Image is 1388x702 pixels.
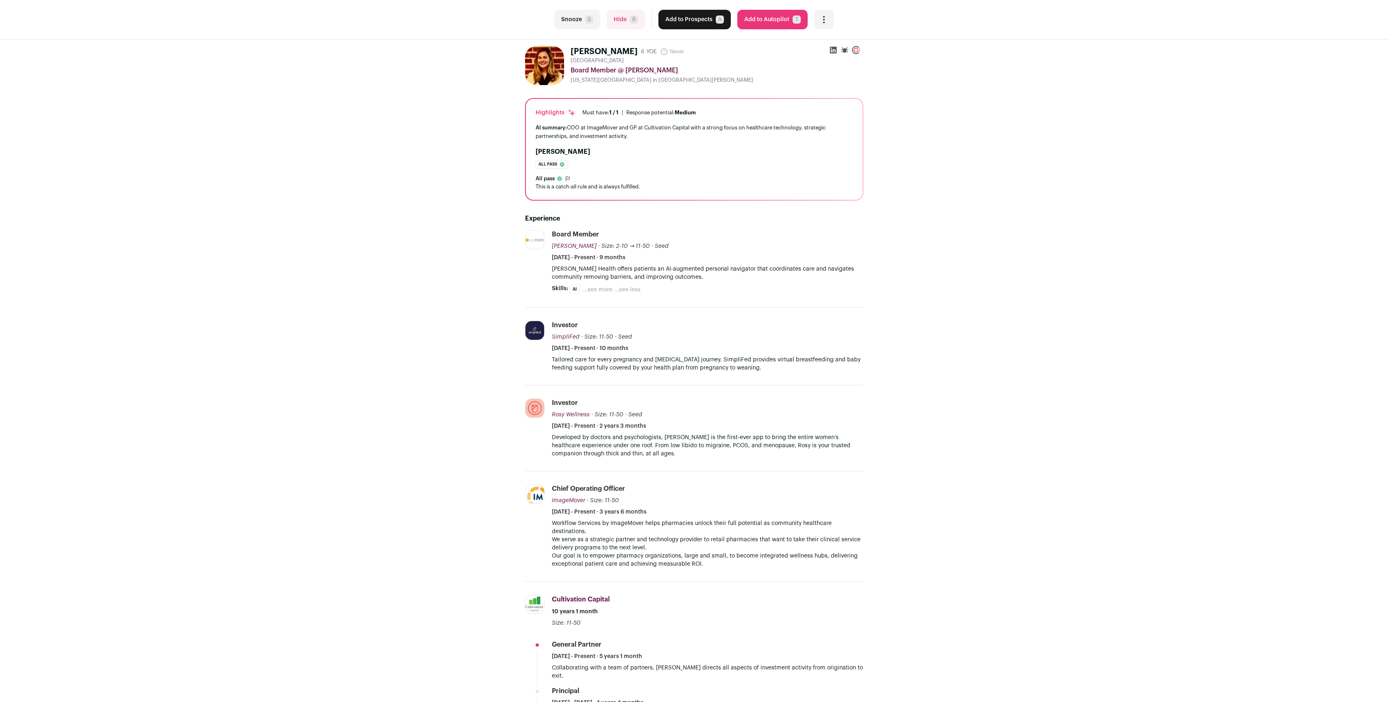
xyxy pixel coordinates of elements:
[582,109,619,116] div: Must have:
[615,333,617,341] span: ·
[552,254,625,262] span: [DATE] - Present · 9 months
[814,10,834,29] button: Open dropdown
[675,110,696,115] span: Medium
[552,344,628,352] span: [DATE] - Present · 10 months
[525,238,544,242] img: ccd3447bec8f2a8c19c898bac5c632d653c454ee2337ca88c4d8ecf70eff11d3.png
[618,334,632,340] span: Seed
[525,597,544,612] img: 28838efe8b7fa7716ede938d6ae85cbea5f2c86de01ed628af7744ddf47a456c.png
[570,285,580,294] li: AI
[571,77,863,83] div: [US_STATE][GEOGRAPHIC_DATA] in [GEOGRAPHIC_DATA][PERSON_NAME]
[536,175,555,182] span: All pass
[552,398,578,407] div: Investor
[660,48,684,56] span: Never
[591,412,623,418] span: · Size: 11-50
[552,687,579,695] div: Principal
[552,608,598,616] span: 10 years 1 month
[536,184,853,190] div: This is a catch-all rule and is always fulfilled.
[552,284,568,293] span: Skills:
[536,123,853,140] div: COO at ImageMover and GP at Cultivation Capital with a strong focus on healthcare technology, str...
[552,508,647,516] span: [DATE] - Present · 3 years 6 months
[598,243,650,249] span: · Size: 2-10 → 11-50
[552,412,590,418] span: Rosy Wellness
[571,57,624,64] span: [GEOGRAPHIC_DATA]
[716,15,724,24] span: A
[552,620,581,626] span: Size: 11-50
[552,265,863,281] p: [PERSON_NAME] Health offers patients an AI-augmented personal navigator that coordinates care and...
[587,498,619,503] span: · Size: 11-50
[552,652,642,660] span: [DATE] - Present · 5 years 1 month
[571,66,863,75] div: Board Member @ [PERSON_NAME]
[655,243,669,249] span: Seed
[583,286,612,294] button: ...see more
[525,214,863,223] h2: Experience
[552,422,646,430] span: [DATE] - Present · 2 years 3 months
[552,519,863,536] p: Workflow Services by ImageMover helps pharmacies unlock their full potential as community healthc...
[525,321,544,340] img: 5fc14122f06c57faf54bb3f160062783bcdebf3d0be517771694f0d235cf1bf1.jpg
[525,46,564,85] img: efdaf979a8a2c08203eaf0f5a5abe9b0a0f244bd737abb43b4702a9cb33eecf0
[536,125,567,130] span: AI summary:
[641,48,657,56] div: 6 YOE
[585,15,593,24] span: S
[793,15,801,24] span: T
[552,433,863,458] p: Developed by doctors and psychologists, [PERSON_NAME] is the first-ever app to bring the entire w...
[581,334,613,340] span: · Size: 11-50
[609,110,619,115] span: 1 / 1
[552,596,610,603] span: Cultivation Capital
[552,334,580,340] span: SimpliFed
[525,485,544,503] img: 2fa11f63fa853eb9ba79422d43d208b6fda5195a03ccdfb1dd1daa579f6f9ca1.jpg
[536,147,590,157] h2: [PERSON_NAME]
[538,160,557,168] span: All pass
[552,552,863,568] p: Our goal is to empower pharmacy organizations, large and small, to become integrated wellness hub...
[625,411,627,419] span: ·
[554,10,600,29] button: SnoozeS
[525,399,544,418] img: af5bfebd0525808668822863934933db138c82076438c3b0ef33e4447e03046e.jpg
[628,412,642,418] span: Seed
[552,536,863,552] p: We serve as a strategic partner and technology provider to retail pharmacies that want to take th...
[552,498,585,503] span: ImageMover
[552,356,863,372] p: Tailored care for every pregnancy and [MEDICAL_DATA] journey. SimpliFed provides virtual breastfe...
[626,109,696,116] div: Response potential:
[571,46,638,57] h1: [PERSON_NAME]
[630,15,638,24] span: R
[737,10,808,29] button: Add to AutopilotT
[552,664,863,680] p: Collaborating with a team of partners, [PERSON_NAME] directs all aspects of investment activity f...
[652,242,653,250] span: ·
[552,484,625,493] div: Chief Operating Officer
[552,640,601,649] div: General Partner
[614,286,641,294] button: ...see less
[552,321,578,330] div: Investor
[658,10,731,29] button: Add to ProspectsA
[536,109,576,117] div: Highlights
[582,109,696,116] ul: |
[607,10,645,29] button: HideR
[552,243,597,249] span: [PERSON_NAME]
[552,230,599,239] div: Board Member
